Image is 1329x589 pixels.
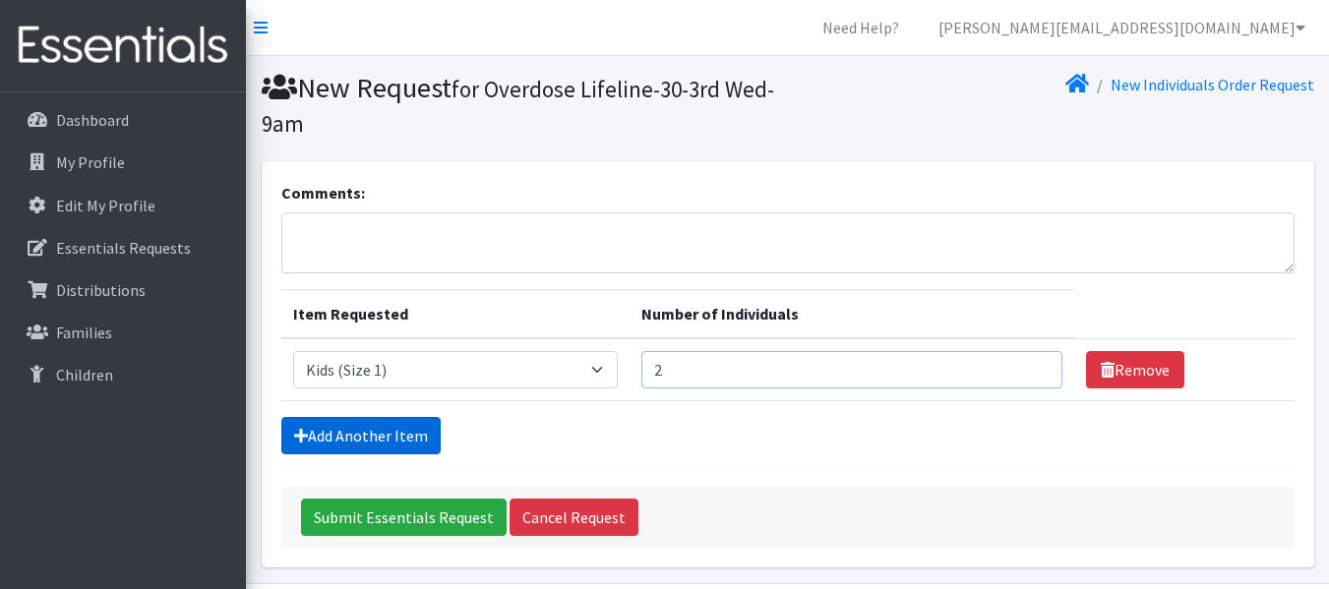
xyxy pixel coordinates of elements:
[56,365,113,384] p: Children
[510,499,638,536] a: Cancel Request
[630,290,1074,339] th: Number of Individuals
[8,13,238,79] img: HumanEssentials
[8,313,238,352] a: Families
[1111,75,1314,94] a: New Individuals Order Request
[262,71,781,139] h1: New Request
[262,75,774,138] small: for Overdose Lifeline-30-3rd Wed- 9am
[923,8,1321,47] a: [PERSON_NAME][EMAIL_ADDRESS][DOMAIN_NAME]
[56,152,125,172] p: My Profile
[56,110,129,130] p: Dashboard
[301,499,507,536] input: Submit Essentials Request
[8,186,238,225] a: Edit My Profile
[8,355,238,394] a: Children
[1086,351,1184,388] a: Remove
[281,417,441,454] a: Add Another Item
[8,143,238,182] a: My Profile
[56,196,155,215] p: Edit My Profile
[56,323,112,342] p: Families
[281,290,631,339] th: Item Requested
[56,238,191,258] p: Essentials Requests
[807,8,915,47] a: Need Help?
[8,100,238,140] a: Dashboard
[56,280,146,300] p: Distributions
[8,270,238,310] a: Distributions
[281,181,365,205] label: Comments:
[8,228,238,267] a: Essentials Requests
